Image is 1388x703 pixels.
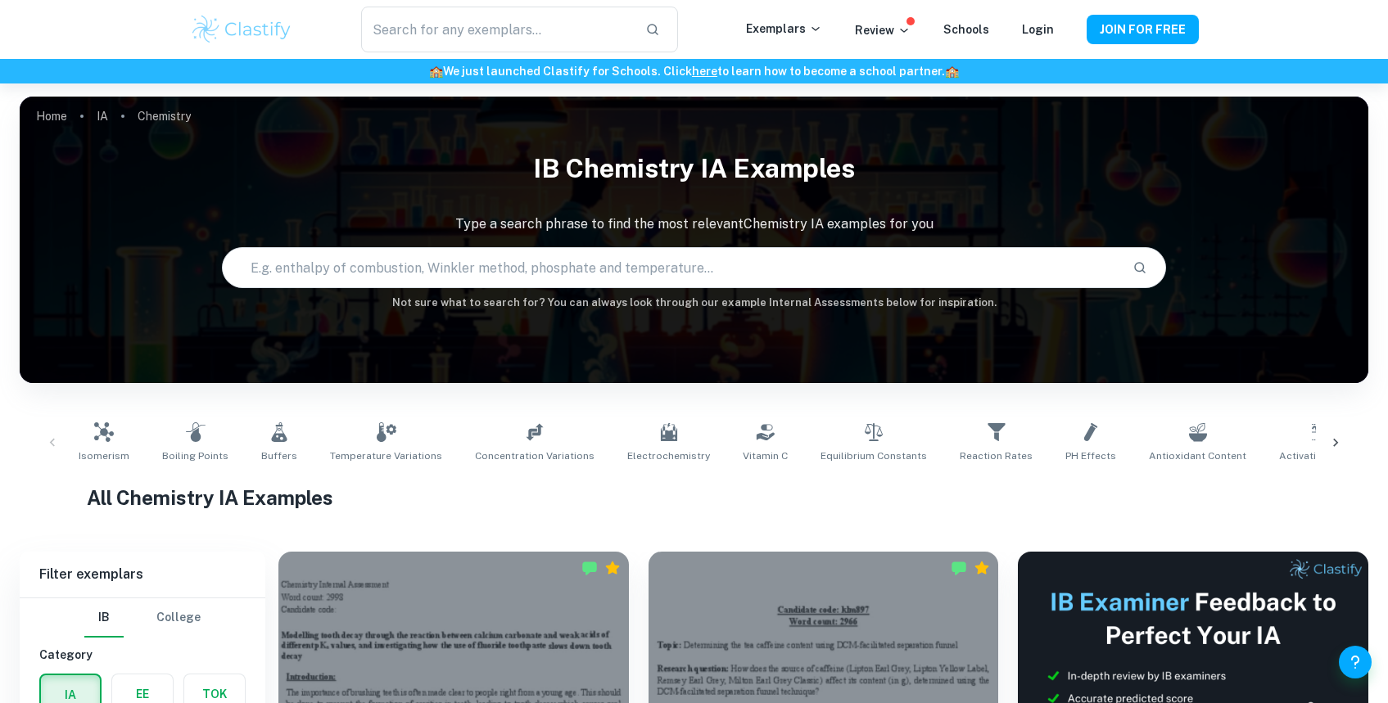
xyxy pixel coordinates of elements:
span: Concentration Variations [475,448,595,463]
p: Chemistry [138,107,191,125]
h1: All Chemistry IA Examples [87,483,1300,512]
h6: Category [39,646,246,664]
button: Search [1126,254,1154,282]
div: Premium [974,560,990,576]
button: College [156,598,201,638]
div: Filter type choice [84,598,201,638]
button: JOIN FOR FREE [1087,15,1199,44]
span: Activation Energy [1279,448,1363,463]
span: pH Effects [1065,448,1116,463]
input: E.g. enthalpy of combustion, Winkler method, phosphate and temperature... [223,245,1119,291]
span: Electrochemistry [627,448,710,463]
span: Reaction Rates [960,448,1033,463]
a: here [692,65,717,78]
a: Login [1022,23,1054,36]
p: Exemplars [746,20,822,38]
div: Premium [604,560,621,576]
img: Marked [581,560,598,576]
span: Vitamin C [743,448,788,463]
img: Marked [951,560,967,576]
span: Equilibrium Constants [821,448,927,463]
a: IA [97,105,108,128]
h6: We just launched Clastify for Schools. Click to learn how to become a school partner. [3,62,1385,80]
p: Type a search phrase to find the most relevant Chemistry IA examples for you [20,214,1368,234]
button: Help and Feedback [1339,646,1372,678]
span: Antioxidant Content [1149,448,1246,463]
h6: Filter exemplars [20,552,265,597]
h6: Not sure what to search for? You can always look through our example Internal Assessments below f... [20,295,1368,311]
img: Clastify logo [190,13,294,46]
span: 🏫 [945,65,959,78]
span: Buffers [261,448,297,463]
p: Review [855,21,911,39]
a: Schools [943,23,989,36]
a: Home [36,105,67,128]
span: Boiling Points [162,448,228,463]
span: Temperature Variations [330,448,442,463]
span: Isomerism [79,448,129,463]
input: Search for any exemplars... [361,7,631,52]
h1: IB Chemistry IA examples [20,142,1368,195]
button: IB [84,598,124,638]
span: 🏫 [429,65,443,78]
